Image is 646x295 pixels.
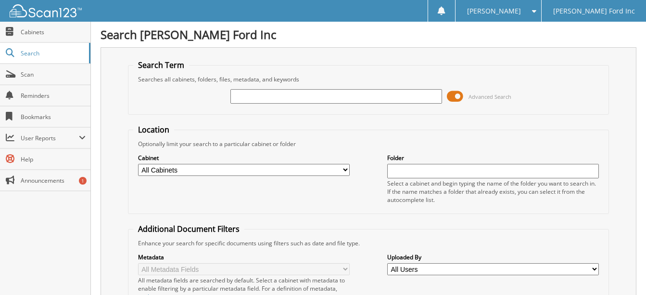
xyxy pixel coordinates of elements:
span: Search [21,49,84,57]
legend: Location [133,124,174,135]
span: User Reports [21,134,79,142]
label: Cabinet [138,154,350,162]
label: Uploaded By [387,253,599,261]
span: [PERSON_NAME] Ford Inc [553,8,635,14]
span: Announcements [21,176,86,185]
div: Enhance your search for specific documents using filters such as date and file type. [133,239,604,247]
span: Cabinets [21,28,86,36]
div: Select a cabinet and begin typing the name of the folder you want to search in. If the name match... [387,179,599,204]
label: Folder [387,154,599,162]
div: Optionally limit your search to a particular cabinet or folder [133,140,604,148]
span: Scan [21,70,86,79]
legend: Search Term [133,60,189,70]
span: Advanced Search [469,93,511,100]
label: Metadata [138,253,350,261]
span: Reminders [21,92,86,100]
legend: Additional Document Filters [133,224,244,234]
div: 1 [79,177,87,185]
h1: Search [PERSON_NAME] Ford Inc [101,27,636,42]
span: Bookmarks [21,113,86,121]
span: [PERSON_NAME] [467,8,521,14]
div: Searches all cabinets, folders, files, metadata, and keywords [133,75,604,83]
img: scan123-logo-white.svg [10,4,82,17]
span: Help [21,155,86,163]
